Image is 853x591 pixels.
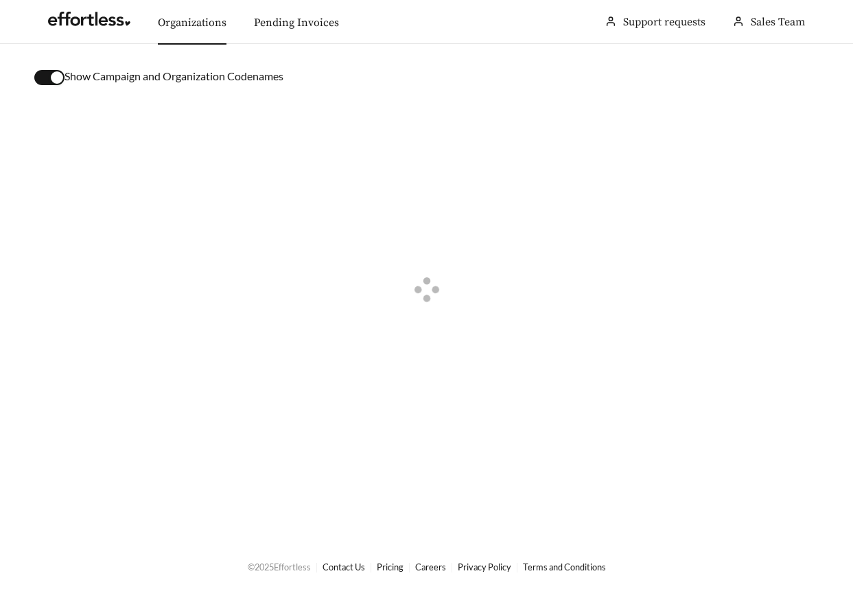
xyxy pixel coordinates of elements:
a: Pricing [377,561,404,572]
a: Support requests [623,15,705,29]
a: Privacy Policy [458,561,511,572]
a: Careers [415,561,446,572]
a: Organizations [158,16,226,30]
span: © 2025 Effortless [248,561,311,572]
a: Pending Invoices [254,16,339,30]
a: Terms and Conditions [523,561,606,572]
span: Sales Team [751,15,805,29]
a: Contact Us [323,561,365,572]
div: Show Campaign and Organization Codenames [34,68,819,85]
